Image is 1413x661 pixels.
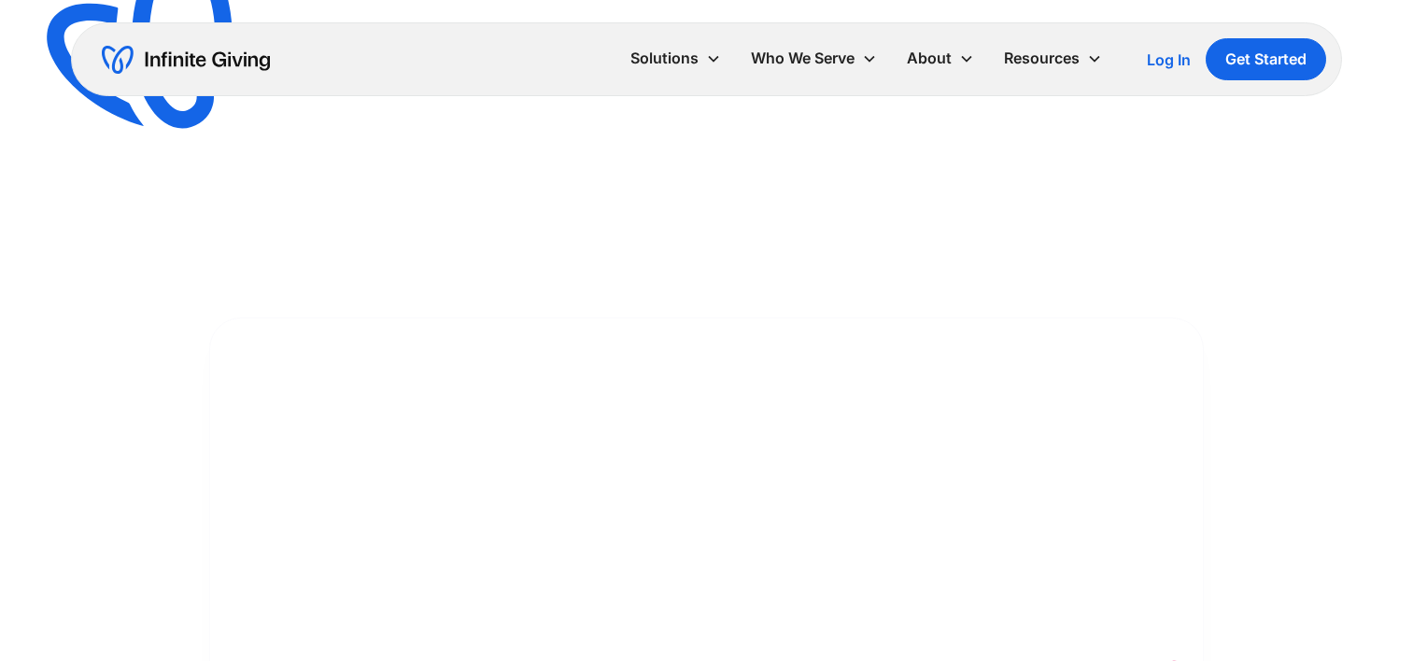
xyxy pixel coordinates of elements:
div: Log In [1147,52,1191,67]
div: Who We Serve [751,46,855,71]
a: Get Started [1206,38,1326,80]
div: Solutions [615,38,736,78]
div: Resources [1004,46,1080,71]
div: Who We Serve [736,38,892,78]
a: Log In [1147,49,1191,71]
div: Solutions [630,46,699,71]
div: About [892,38,989,78]
div: Resources [989,38,1117,78]
div: About [907,46,952,71]
a: home [102,45,270,75]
